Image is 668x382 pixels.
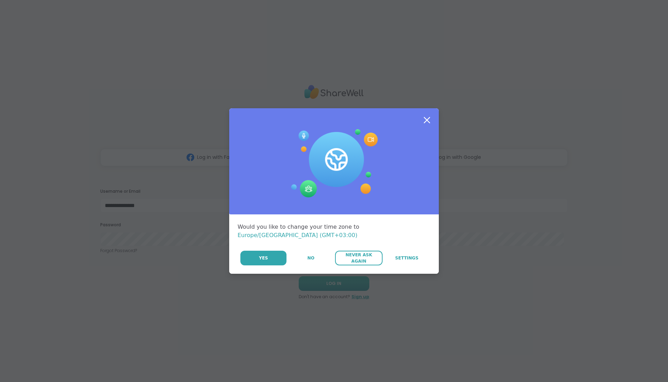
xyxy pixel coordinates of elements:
[240,251,286,265] button: Yes
[383,251,430,265] a: Settings
[339,252,379,264] span: Never Ask Again
[395,255,419,261] span: Settings
[238,223,430,240] div: Would you like to change your time zone to
[307,255,314,261] span: No
[259,255,268,261] span: Yes
[335,251,382,265] button: Never Ask Again
[290,129,378,198] img: Session Experience
[287,251,334,265] button: No
[238,232,357,238] span: Europe/[GEOGRAPHIC_DATA] (GMT+03:00)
